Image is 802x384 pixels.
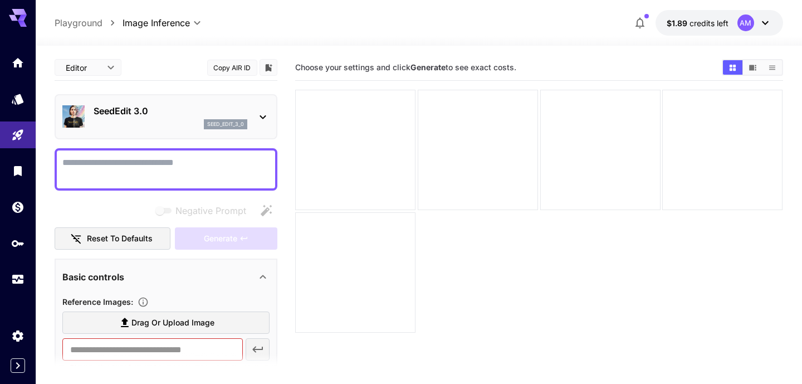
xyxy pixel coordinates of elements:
[762,60,782,75] button: Show images in list view
[295,62,516,72] span: Choose your settings and click to see exact costs.
[66,62,100,74] span: Editor
[153,203,255,217] span: Negative prompts are not compatible with the selected model.
[737,14,754,31] div: AM
[11,236,25,250] div: API Keys
[55,16,102,30] a: Playground
[743,60,762,75] button: Show images in video view
[62,100,270,134] div: SeedEdit 3.0seed_edit_3_0
[689,18,728,28] span: credits left
[207,120,244,128] p: seed_edit_3_0
[62,270,124,284] p: Basic controls
[656,10,783,36] button: $1.8851AM
[62,312,270,334] label: Drag or upload image
[55,227,170,250] button: Reset to defaults
[11,128,25,142] div: Playground
[11,273,25,286] div: Usage
[723,60,742,75] button: Show images in grid view
[410,62,446,72] b: Generate
[11,56,25,70] div: Home
[94,104,247,118] p: SeedEdit 3.0
[667,17,728,29] div: $1.8851
[667,18,689,28] span: $1.89
[11,329,25,343] div: Settings
[133,296,153,308] button: Upload a reference image to guide the result. This is needed for Image-to-Image or Inpainting. Su...
[11,92,25,106] div: Models
[207,60,257,76] button: Copy AIR ID
[11,200,25,214] div: Wallet
[62,264,270,290] div: Basic controls
[175,204,246,217] span: Negative Prompt
[722,59,783,76] div: Show images in grid viewShow images in video viewShow images in list view
[175,227,277,250] div: Please upload a reference image
[123,16,190,30] span: Image Inference
[131,316,214,330] span: Drag or upload image
[62,297,133,307] span: Reference Images :
[263,61,273,74] button: Add to library
[55,16,123,30] nav: breadcrumb
[11,358,25,373] button: Expand sidebar
[11,164,25,178] div: Library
